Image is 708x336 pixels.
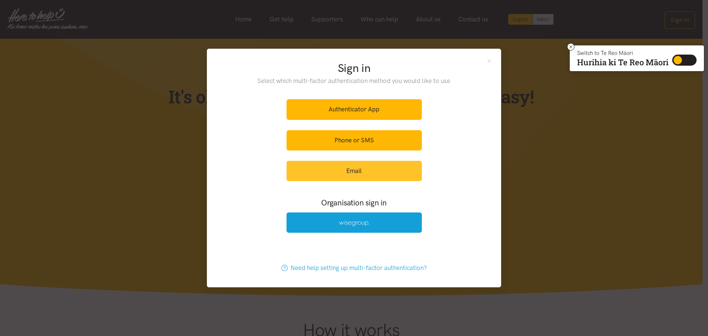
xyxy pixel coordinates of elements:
h3: Organisation sign in [266,197,442,208]
p: Hurihia ki Te Reo Māori [577,59,669,66]
a: Need help setting up multi-factor authentication? [274,258,435,278]
a: Authenticator App [287,99,422,119]
h2: Sign in [243,60,466,76]
img: Wise Group [339,220,369,226]
p: Switch to Te Reo Māori [577,51,669,55]
a: Phone or SMS [287,130,422,150]
button: Close [486,58,492,64]
p: Select which multi-factor authentication method you would like to use [243,76,466,86]
a: Email [287,161,422,181]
